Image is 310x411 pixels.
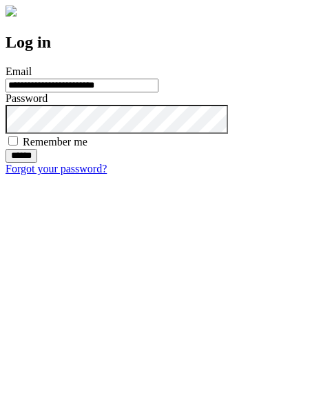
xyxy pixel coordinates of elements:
[6,66,32,77] label: Email
[6,92,48,104] label: Password
[23,136,87,148] label: Remember me
[6,33,304,52] h2: Log in
[6,6,17,17] img: logo-4e3dc11c47720685a147b03b5a06dd966a58ff35d612b21f08c02c0306f2b779.png
[6,163,107,174] a: Forgot your password?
